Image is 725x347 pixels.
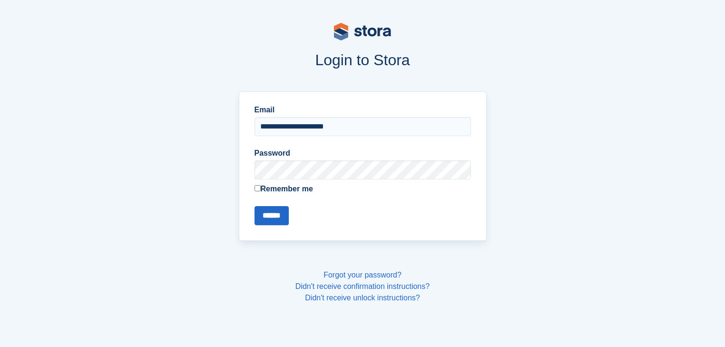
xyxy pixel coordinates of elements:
[255,183,471,195] label: Remember me
[323,271,402,279] a: Forgot your password?
[255,148,471,159] label: Password
[255,185,261,191] input: Remember me
[255,104,471,116] label: Email
[305,294,420,302] a: Didn't receive unlock instructions?
[295,282,430,290] a: Didn't receive confirmation instructions?
[334,23,391,40] img: stora-logo-53a41332b3708ae10de48c4981b4e9114cc0af31d8433b30ea865607fb682f29.svg
[57,51,668,69] h1: Login to Stora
